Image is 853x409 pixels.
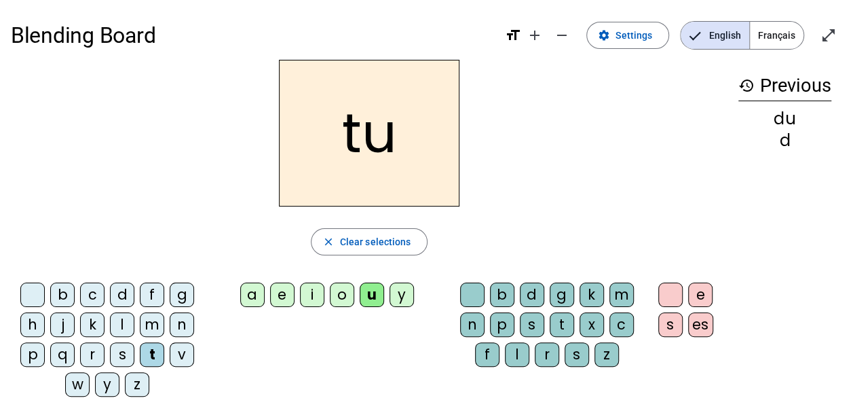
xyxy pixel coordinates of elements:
[750,22,803,49] span: Français
[738,77,755,94] mat-icon: history
[140,342,164,367] div: t
[598,29,610,41] mat-icon: settings
[609,283,634,307] div: m
[820,27,837,43] mat-icon: open_in_full
[505,27,521,43] mat-icon: format_size
[658,313,683,337] div: s
[50,313,75,337] div: j
[20,342,45,367] div: p
[170,283,194,307] div: g
[615,27,652,43] span: Settings
[586,22,669,49] button: Settings
[738,71,831,101] h3: Previous
[11,14,494,57] h1: Blending Board
[527,27,543,43] mat-icon: add
[548,22,575,49] button: Decrease font size
[565,342,589,367] div: s
[594,342,619,367] div: z
[688,313,713,337] div: es
[550,313,574,337] div: t
[50,342,75,367] div: q
[738,111,831,127] div: du
[475,342,499,367] div: f
[322,236,335,248] mat-icon: close
[521,22,548,49] button: Increase font size
[20,313,45,337] div: h
[170,313,194,337] div: n
[140,313,164,337] div: m
[815,22,842,49] button: Enter full screen
[681,22,749,49] span: English
[609,313,634,337] div: c
[125,372,149,397] div: z
[170,342,194,367] div: v
[300,283,324,307] div: i
[490,283,514,307] div: b
[680,21,804,50] mat-button-toggle-group: Language selection
[340,234,411,250] span: Clear selections
[240,283,265,307] div: a
[330,283,354,307] div: o
[270,283,295,307] div: e
[279,60,459,207] h2: tu
[460,313,485,337] div: n
[50,283,75,307] div: b
[311,228,428,255] button: Clear selections
[110,342,134,367] div: s
[550,283,574,307] div: g
[490,313,514,337] div: p
[95,372,119,397] div: y
[738,132,831,149] div: d
[554,27,570,43] mat-icon: remove
[360,283,384,307] div: u
[520,283,544,307] div: d
[80,342,105,367] div: r
[110,313,134,337] div: l
[390,283,414,307] div: y
[80,313,105,337] div: k
[110,283,134,307] div: d
[535,342,559,367] div: r
[580,283,604,307] div: k
[580,313,604,337] div: x
[65,372,90,397] div: w
[140,283,164,307] div: f
[688,283,713,307] div: e
[520,313,544,337] div: s
[505,342,529,367] div: l
[80,283,105,307] div: c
